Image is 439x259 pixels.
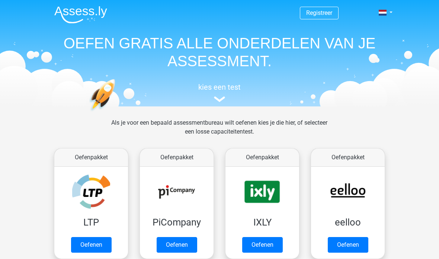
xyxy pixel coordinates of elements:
a: Oefenen [328,237,368,253]
h5: kies een test [48,83,391,92]
div: Als je voor een bepaald assessmentbureau wilt oefenen kies je die hier, of selecteer een losse ca... [105,118,333,145]
a: Oefenen [71,237,112,253]
a: Oefenen [157,237,197,253]
a: Oefenen [242,237,283,253]
a: kies een test [48,83,391,102]
img: oefenen [89,79,144,146]
img: Assessly [54,6,107,23]
h1: OEFEN GRATIS ALLE ONDERDELEN VAN JE ASSESSMENT. [48,34,391,70]
a: Registreer [306,9,332,16]
img: assessment [214,96,225,102]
